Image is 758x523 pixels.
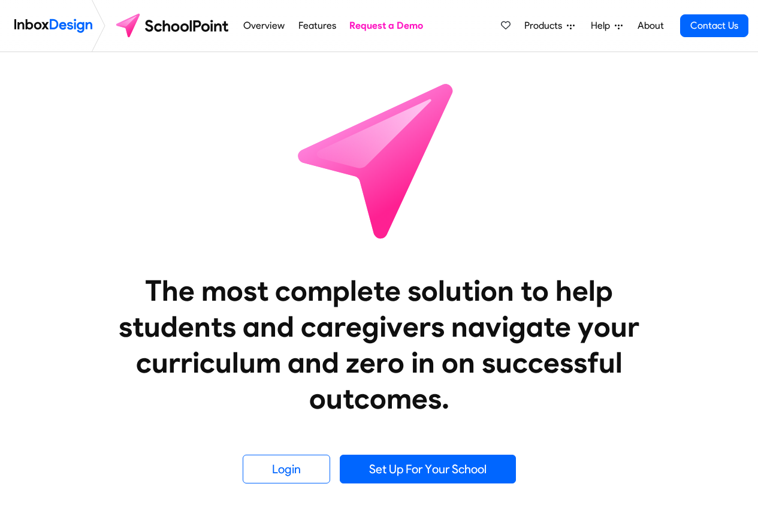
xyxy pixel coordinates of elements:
[524,19,567,33] span: Products
[340,455,516,483] a: Set Up For Your School
[243,455,330,483] a: Login
[634,14,667,38] a: About
[591,19,615,33] span: Help
[520,14,579,38] a: Products
[271,52,487,268] img: icon_schoolpoint.svg
[586,14,627,38] a: Help
[680,14,748,37] a: Contact Us
[240,14,288,38] a: Overview
[95,273,664,416] heading: The most complete solution to help students and caregivers navigate your curriculum and zero in o...
[110,11,237,40] img: schoolpoint logo
[346,14,427,38] a: Request a Demo
[295,14,339,38] a: Features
